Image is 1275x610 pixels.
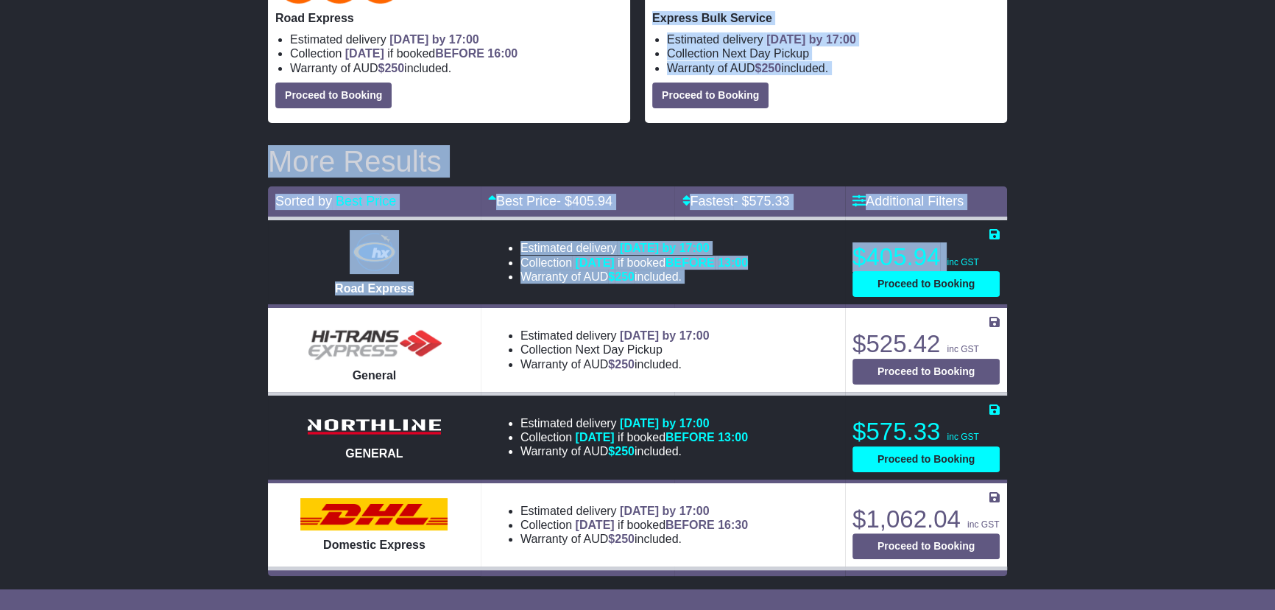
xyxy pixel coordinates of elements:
li: Warranty of AUD included. [667,61,1000,75]
span: BEFORE [665,431,715,444]
p: Express Bulk Service [652,11,1000,25]
span: 250 [615,445,635,458]
span: inc GST [947,432,978,442]
span: 250 [615,533,635,545]
span: 405.94 [572,194,612,208]
span: $ [608,445,635,458]
span: General [353,369,397,382]
p: $525.42 [852,329,1000,359]
span: 16:00 [487,47,518,60]
span: BEFORE [665,519,715,531]
span: 13:00 [718,431,748,444]
li: Estimated delivery [290,32,623,46]
span: [DATE] by 17:00 [766,33,856,46]
li: Collection [290,46,623,60]
img: Hunter Express: Road Express [350,230,398,274]
span: [DATE] by 17:00 [620,329,710,342]
span: inc GST [967,519,999,530]
span: BEFORE [435,47,484,60]
p: $575.33 [852,417,1000,446]
a: Additional Filters [852,194,964,208]
li: Collection [520,256,748,270]
span: Next Day Pickup [576,343,663,356]
span: if booked [345,47,518,60]
li: Warranty of AUD included. [290,61,623,75]
span: [DATE] [576,519,615,531]
span: [DATE] [576,431,615,444]
span: $ [378,62,404,74]
span: Domestic Express [323,539,425,551]
li: Estimated delivery [520,504,748,518]
button: Proceed to Booking [852,271,1000,297]
span: inc GST [947,344,978,354]
a: Best Price [336,194,396,208]
button: Proceed to Booking [275,83,392,108]
span: if booked [576,431,748,444]
p: $1,062.04 [852,505,1000,534]
span: Road Express [335,282,414,295]
span: $ [755,62,781,74]
li: Estimated delivery [520,329,710,343]
span: 250 [615,358,635,371]
span: [DATE] by 17:00 [620,242,710,254]
li: Collection [520,343,710,357]
button: Proceed to Booking [852,446,1000,472]
span: inc GST [947,257,978,267]
button: Proceed to Booking [852,533,1000,559]
li: Collection [520,518,748,532]
span: Sorted by [275,194,332,208]
span: 250 [615,270,635,283]
li: Collection [667,46,1000,60]
span: $ [608,270,635,283]
a: Fastest- $575.33 [682,194,789,208]
span: BEFORE [665,256,715,269]
li: Warranty of AUD included. [520,357,710,371]
li: Warranty of AUD included. [520,270,748,284]
span: - $ [733,194,789,208]
button: Proceed to Booking [852,359,1000,385]
span: [DATE] [576,256,615,269]
span: 250 [384,62,404,74]
button: Proceed to Booking [652,83,769,108]
span: 16:30 [718,519,748,531]
span: 250 [761,62,781,74]
h2: More Results [268,145,1007,178]
li: Collection [520,430,748,444]
p: $405.94 [852,242,1000,272]
span: $ [608,358,635,371]
span: if booked [576,519,748,531]
span: [DATE] by 17:00 [389,33,479,46]
span: [DATE] [345,47,384,60]
li: Estimated delivery [520,416,748,430]
span: if booked [576,256,748,269]
img: DHL: Domestic Express [300,498,448,530]
li: Estimated delivery [520,241,748,255]
p: Road Express [275,11,623,25]
span: Next Day Pickup [722,47,809,60]
span: $ [608,533,635,545]
li: Warranty of AUD included. [520,532,748,546]
span: 13:00 [718,256,748,269]
a: Best Price- $405.94 [488,194,612,208]
li: Warranty of AUD included. [520,444,748,458]
span: 575.33 [749,194,789,208]
span: [DATE] by 17:00 [620,505,710,517]
img: HiTrans (Machship): General [300,318,448,361]
li: Estimated delivery [667,32,1000,46]
span: - $ [557,194,612,208]
span: GENERAL [345,447,403,460]
img: Northline Distribution: GENERAL [300,415,448,439]
span: [DATE] by 17:00 [620,417,710,430]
